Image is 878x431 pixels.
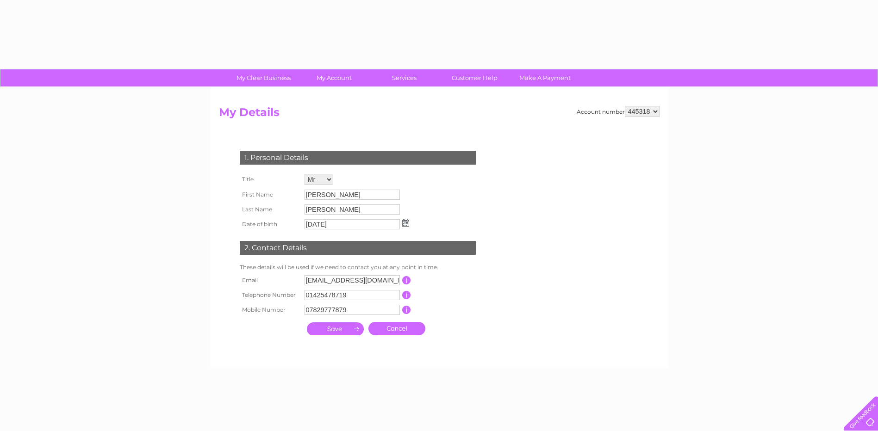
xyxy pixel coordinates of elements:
[219,106,660,123] h2: My Details
[237,202,302,217] th: Last Name
[296,69,372,86] a: My Account
[237,262,478,273] td: These details will be used if we need to contact you at any point in time.
[577,106,660,117] div: Account number
[436,69,513,86] a: Customer Help
[237,217,302,232] th: Date of birth
[402,219,409,227] img: ...
[240,151,476,165] div: 1. Personal Details
[237,273,302,288] th: Email
[240,241,476,255] div: 2. Contact Details
[237,288,302,302] th: Telephone Number
[402,306,411,314] input: Information
[366,69,442,86] a: Services
[402,291,411,299] input: Information
[237,187,302,202] th: First Name
[307,322,364,335] input: Submit
[368,322,425,335] a: Cancel
[507,69,583,86] a: Make A Payment
[237,172,302,187] th: Title
[237,302,302,317] th: Mobile Number
[402,276,411,284] input: Information
[225,69,302,86] a: My Clear Business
